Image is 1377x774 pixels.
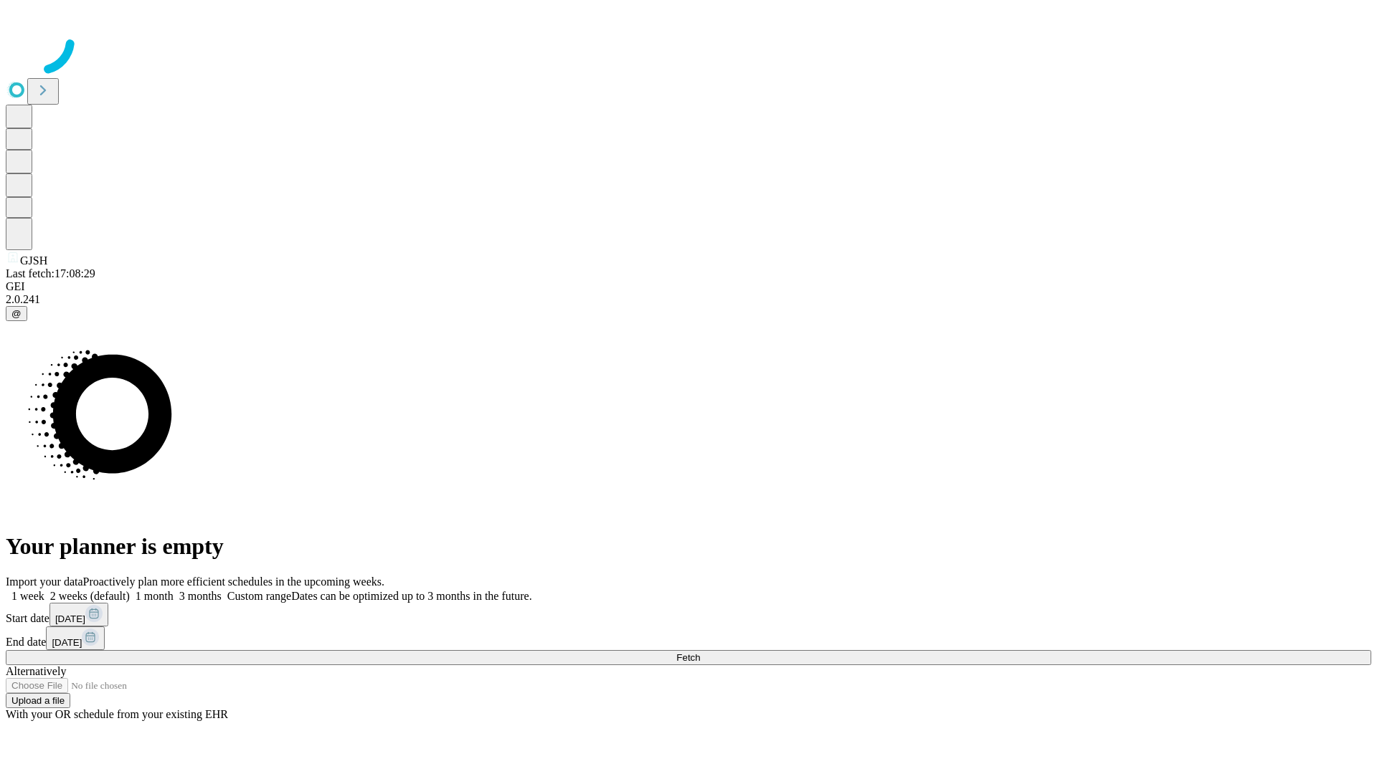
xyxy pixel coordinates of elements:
[676,652,700,663] span: Fetch
[179,590,222,602] span: 3 months
[6,603,1371,626] div: Start date
[46,626,105,650] button: [DATE]
[6,650,1371,665] button: Fetch
[6,575,83,588] span: Import your data
[11,590,44,602] span: 1 week
[291,590,531,602] span: Dates can be optimized up to 3 months in the future.
[20,254,47,267] span: GJSH
[55,613,85,624] span: [DATE]
[6,267,95,279] span: Last fetch: 17:08:29
[50,590,130,602] span: 2 weeks (default)
[83,575,384,588] span: Proactively plan more efficient schedules in the upcoming weeks.
[227,590,291,602] span: Custom range
[6,693,70,708] button: Upload a file
[6,708,228,720] span: With your OR schedule from your existing EHR
[6,665,66,677] span: Alternatively
[6,306,27,321] button: @
[6,293,1371,306] div: 2.0.241
[52,637,82,648] span: [DATE]
[11,308,22,319] span: @
[136,590,174,602] span: 1 month
[6,280,1371,293] div: GEI
[6,626,1371,650] div: End date
[6,533,1371,560] h1: Your planner is empty
[49,603,108,626] button: [DATE]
